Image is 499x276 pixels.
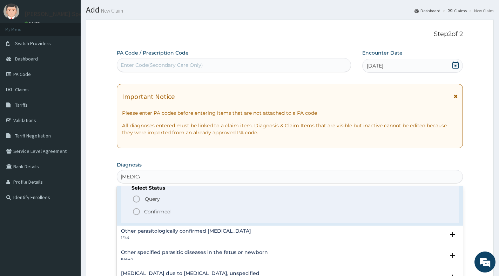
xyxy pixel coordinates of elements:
img: User Image [4,3,19,19]
p: Step 2 of 2 [117,30,463,38]
label: Diagnosis [117,161,142,168]
span: We're online! [41,88,97,159]
img: d_794563401_company_1708531726252_794563401 [13,35,28,52]
div: Chat with us now [36,39,118,48]
h4: Other specified parasitic diseases in the fetus or newborn [121,250,268,255]
div: Enter Code(Secondary Care Only) [121,62,203,69]
span: Claims [15,86,29,93]
i: open select status [449,230,457,239]
h1: Add [86,5,494,14]
i: open select status [449,252,457,260]
p: KA64.Y [121,257,268,262]
h4: [MEDICAL_DATA] due to [MEDICAL_DATA], unspecified [121,271,259,276]
i: status option query [132,195,141,203]
label: PA Code / Prescription Code [117,49,189,56]
p: [PERSON_NAME] Specialist Hospital [25,11,123,17]
span: Switch Providers [15,40,51,47]
a: Claims [448,8,467,14]
div: Minimize live chat window [115,3,132,20]
small: New Claim [100,8,123,13]
p: Confirmed [144,208,170,215]
span: [DATE] [367,62,383,69]
span: Query [145,196,160,203]
h1: Important Notice [122,93,175,100]
h4: Other parasitologically confirmed [MEDICAL_DATA] [121,228,251,234]
h6: Select Status [132,185,448,191]
li: New Claim [467,8,494,14]
p: Please enter PA codes before entering items that are not attached to a PA code [122,109,458,116]
span: Tariffs [15,102,28,108]
a: Dashboard [414,8,440,14]
textarea: Type your message and hit 'Enter' [4,191,134,215]
span: Dashboard [15,56,38,62]
a: Online [25,21,41,26]
span: Tariff Negotiation [15,133,51,139]
p: 1F44 [121,235,251,240]
p: All diagnoses entered must be linked to a claim item. Diagnosis & Claim Items that are visible bu... [122,122,458,136]
i: status option filled [132,207,141,216]
label: Encounter Date [362,49,403,56]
